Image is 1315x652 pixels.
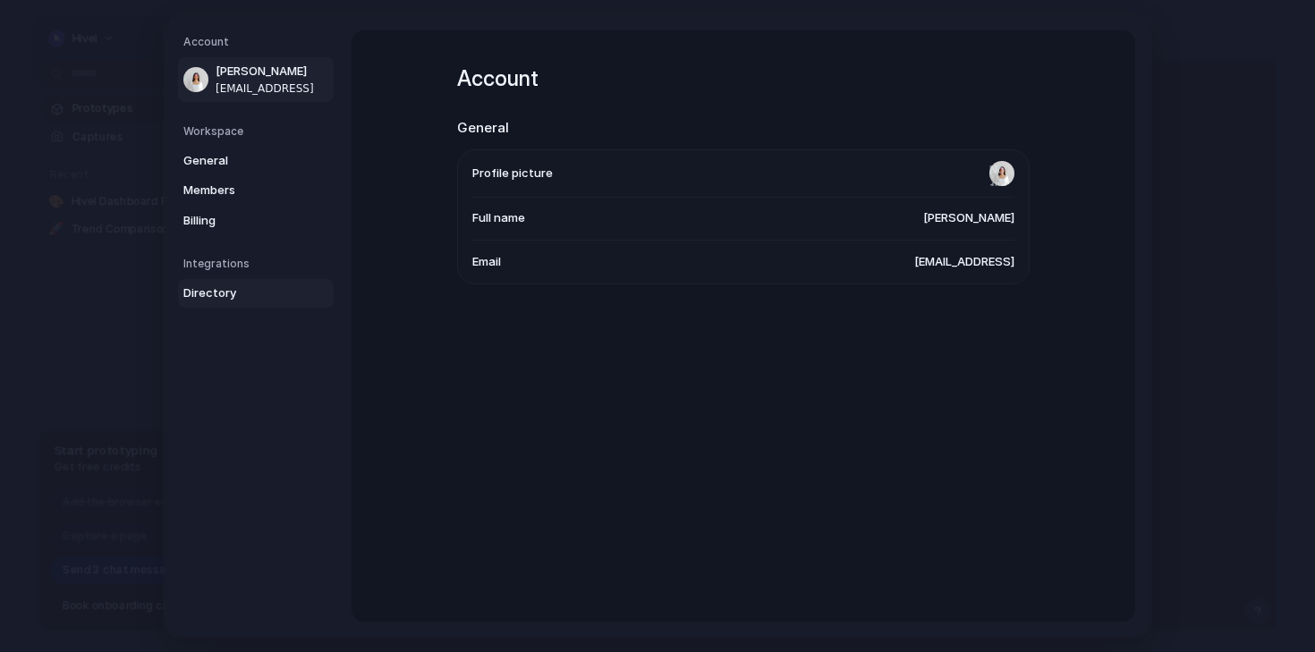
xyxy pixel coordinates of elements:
span: [PERSON_NAME] [216,63,330,80]
span: Full name [472,209,525,227]
span: Billing [183,212,298,230]
a: Members [178,176,334,205]
a: Directory [178,279,334,308]
h1: Account [457,63,1030,95]
h5: Workspace [183,123,334,140]
a: General [178,147,334,175]
span: Directory [183,284,298,302]
h2: General [457,118,1030,139]
span: [PERSON_NAME] [923,209,1014,227]
h5: Integrations [183,256,334,272]
span: Email [472,253,501,271]
span: [EMAIL_ADDRESS] [216,80,330,97]
a: Billing [178,207,334,235]
h5: Account [183,34,334,50]
a: [PERSON_NAME][EMAIL_ADDRESS] [178,57,334,102]
span: Members [183,182,298,199]
span: [EMAIL_ADDRESS] [914,253,1014,271]
span: Profile picture [472,165,553,182]
span: General [183,152,298,170]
